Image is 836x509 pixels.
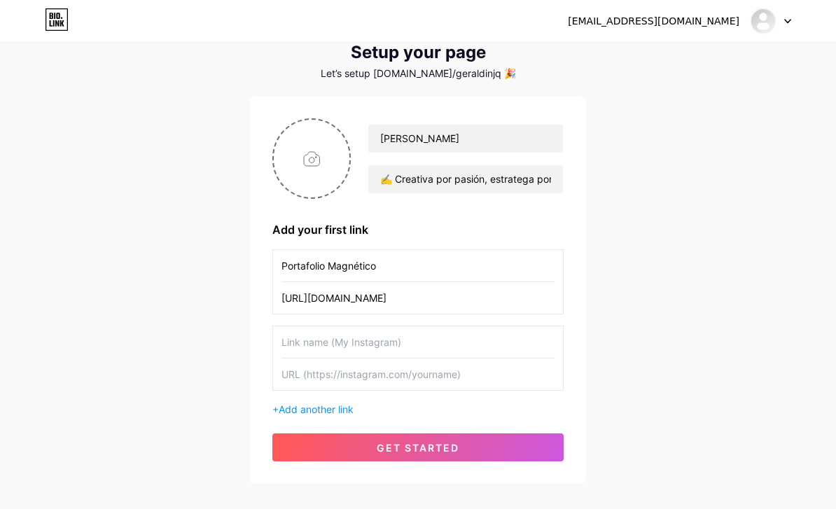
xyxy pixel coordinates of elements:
span: Add another link [279,403,354,415]
div: Let’s setup [DOMAIN_NAME]/geraldinjq 🎉 [250,68,586,79]
input: Your name [368,125,563,153]
input: Link name (My Instagram) [281,326,555,358]
div: Add your first link [272,221,564,238]
div: [EMAIL_ADDRESS][DOMAIN_NAME] [568,14,739,29]
div: + [272,402,564,417]
input: Link name (My Instagram) [281,250,555,281]
input: URL (https://instagram.com/yourname) [281,358,555,390]
img: Geraldine Nunez [750,8,776,34]
input: URL (https://instagram.com/yourname) [281,282,555,314]
button: get started [272,433,564,461]
span: get started [377,442,459,454]
input: bio [368,165,563,193]
div: Setup your page [250,43,586,62]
